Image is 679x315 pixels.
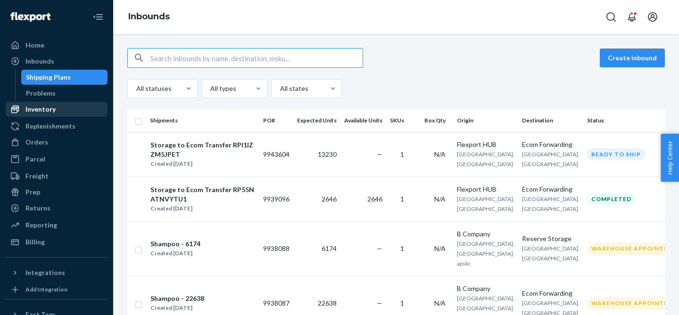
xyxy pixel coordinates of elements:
[434,150,446,158] span: N/A
[293,109,340,132] th: Expected Units
[522,289,580,298] div: Ecom Forwarding
[377,299,382,307] span: —
[518,109,583,132] th: Destination
[457,185,514,194] div: Flexport HUB
[661,134,679,182] button: Help Center
[522,185,580,194] div: Ecom Forwarding
[434,244,446,252] span: N/A
[6,265,108,280] button: Integrations
[26,73,71,82] div: Shipping Plans
[400,299,404,307] span: 1
[377,150,382,158] span: —
[150,239,200,249] div: Shampoo - 6174
[150,303,204,313] div: Created [DATE]
[25,121,75,131] div: Replenishments
[412,109,453,132] th: Box Qty
[457,151,514,168] span: [GEOGRAPHIC_DATA], [GEOGRAPHIC_DATA]
[150,159,255,169] div: Created [DATE]
[600,48,665,67] button: Create inbound
[25,285,67,293] div: Add Integration
[457,229,514,239] div: B Company
[25,154,45,164] div: Parcel
[522,245,580,262] span: [GEOGRAPHIC_DATA], [GEOGRAPHIC_DATA]
[25,57,54,66] div: Inbounds
[318,299,337,307] span: 22638
[6,38,108,53] a: Home
[25,105,56,114] div: Inventory
[21,86,108,101] a: Problems
[522,195,580,212] span: [GEOGRAPHIC_DATA], [GEOGRAPHIC_DATA]
[121,3,177,31] ol: breadcrumbs
[622,8,641,26] button: Open notifications
[25,220,57,230] div: Reporting
[643,8,662,26] button: Open account menu
[377,244,382,252] span: —
[6,169,108,184] a: Freight
[150,204,255,213] div: Created [DATE]
[400,195,404,203] span: 1
[6,284,108,295] a: Add Integration
[457,240,514,267] span: [GEOGRAPHIC_DATA], [GEOGRAPHIC_DATA] apskr.
[400,244,404,252] span: 1
[150,185,255,204] div: Storage to Ecom Transfer RP55NATNVYTU1
[150,48,363,67] input: Search inbounds by name, destination, msku...
[386,109,412,132] th: SKUs
[522,140,580,149] div: Ecom Forwarding
[259,132,293,177] td: 9943604
[522,234,580,243] div: Reserve Storage
[6,218,108,233] a: Reporting
[25,171,49,181] div: Freight
[259,109,293,132] th: PO#
[587,193,636,205] div: Completed
[6,135,108,150] a: Orders
[322,244,337,252] span: 6174
[587,148,645,160] div: Ready to ship
[6,234,108,250] a: Billing
[21,70,108,85] a: Shipping Plans
[259,221,293,276] td: 9938088
[25,268,65,277] div: Integrations
[150,140,255,159] div: Storage to Ecom Transfer RPI1IZZM5JPET
[6,152,108,167] a: Parcel
[6,185,108,200] a: Prep
[150,249,200,258] div: Created [DATE]
[26,89,56,98] div: Problems
[10,12,50,22] img: Flexport logo
[6,102,108,117] a: Inventory
[434,195,446,203] span: N/A
[6,119,108,134] a: Replenishments
[322,195,337,203] span: 2646
[146,109,259,132] th: Shipments
[522,151,580,168] span: [GEOGRAPHIC_DATA], [GEOGRAPHIC_DATA]
[453,109,518,132] th: Origin
[25,203,50,213] div: Returns
[25,187,40,197] div: Prep
[457,284,514,293] div: B Company
[279,84,280,93] input: All states
[457,195,514,212] span: [GEOGRAPHIC_DATA], [GEOGRAPHIC_DATA]
[602,8,621,26] button: Open Search Box
[150,294,204,303] div: Shampoo - 22638
[25,40,44,50] div: Home
[25,137,48,147] div: Orders
[340,109,386,132] th: Available Units
[259,177,293,221] td: 9939096
[400,150,404,158] span: 1
[128,11,170,22] a: Inbounds
[6,54,108,69] a: Inbounds
[6,201,108,216] a: Returns
[209,84,210,93] input: All types
[434,299,446,307] span: N/A
[25,237,45,247] div: Billing
[367,195,382,203] span: 2646
[89,8,108,26] button: Close Navigation
[457,140,514,149] div: Flexport HUB
[135,84,136,93] input: All statuses
[318,150,337,158] span: 13230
